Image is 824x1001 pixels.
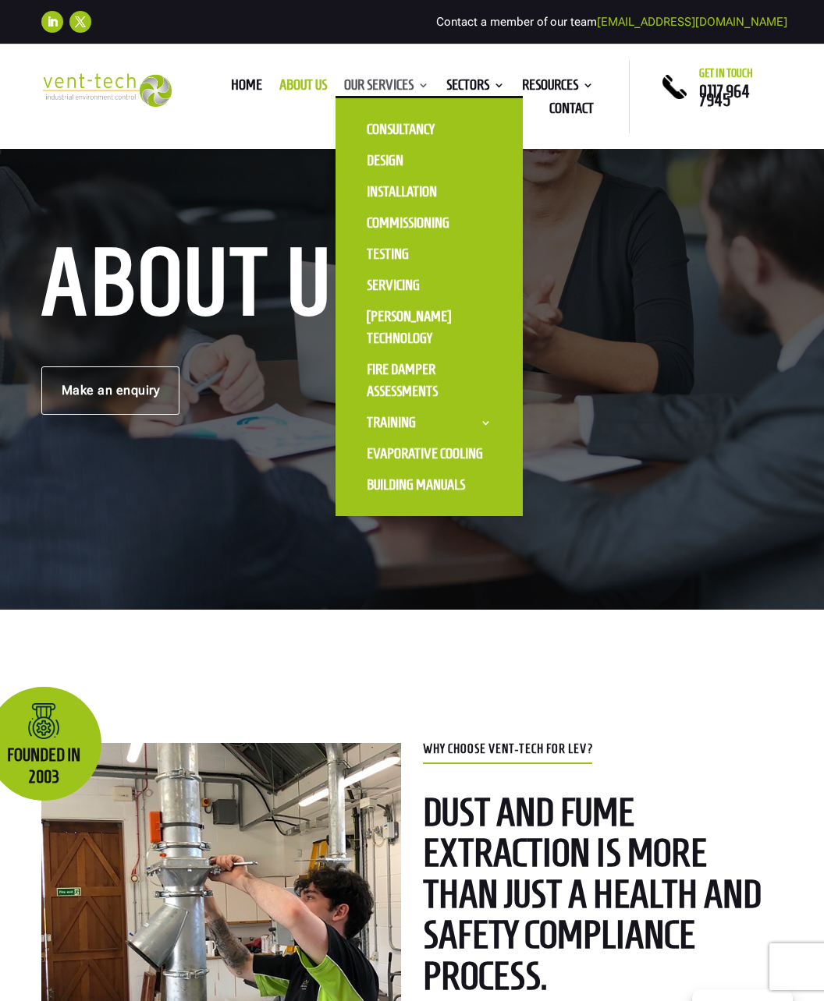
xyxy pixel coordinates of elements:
[231,80,262,97] a: Home
[69,11,91,33] a: Follow on X
[41,366,180,415] a: Make an enquiry
[344,80,429,97] a: Our Services
[41,73,172,107] img: 2023-09-27T08_35_16.549ZVENT-TECH---Clear-background
[351,407,507,438] a: Training
[351,207,507,239] a: Commissioning
[351,354,507,407] a: Fire Damper Assessments
[522,80,594,97] a: Resources
[351,270,507,301] a: Servicing
[699,67,753,80] span: Get in touch
[351,176,507,207] a: Installation
[436,15,787,29] span: Contact a member of our team
[351,114,507,145] a: Consultancy
[351,438,507,469] a: Evaporative Cooling
[351,239,507,270] a: Testing
[279,80,327,97] a: About us
[351,145,507,176] a: Design
[597,15,787,29] a: [EMAIL_ADDRESS][DOMAIN_NAME]
[41,11,63,33] a: Follow on LinkedIn
[41,245,388,327] h1: About us
[446,80,505,97] a: Sectors
[549,103,594,120] a: Contact
[423,743,783,755] p: Why Choose Vent-Tech for LEV?
[351,301,507,354] a: [PERSON_NAME] Technology
[351,469,507,500] a: Building Manuals
[699,82,750,109] a: 0117 964 7945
